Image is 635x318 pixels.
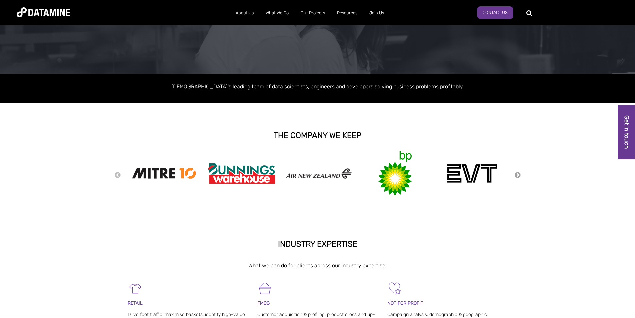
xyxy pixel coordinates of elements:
img: FMCG [257,281,272,296]
span: NOT FOR PROFIT [387,300,423,306]
img: Not For Profit [387,281,402,296]
a: Our Projects [295,4,331,22]
span: FMCG [257,300,270,306]
span: RETAIL [128,300,143,306]
a: Resources [331,4,363,22]
span: What we can do for clients across our industry expertise. [248,262,387,269]
a: What We Do [260,4,295,22]
a: Contact Us [477,6,513,19]
img: Datamine [17,7,70,17]
img: Retail-1 [128,281,143,296]
a: About Us [230,4,260,22]
a: Join Us [363,4,390,22]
